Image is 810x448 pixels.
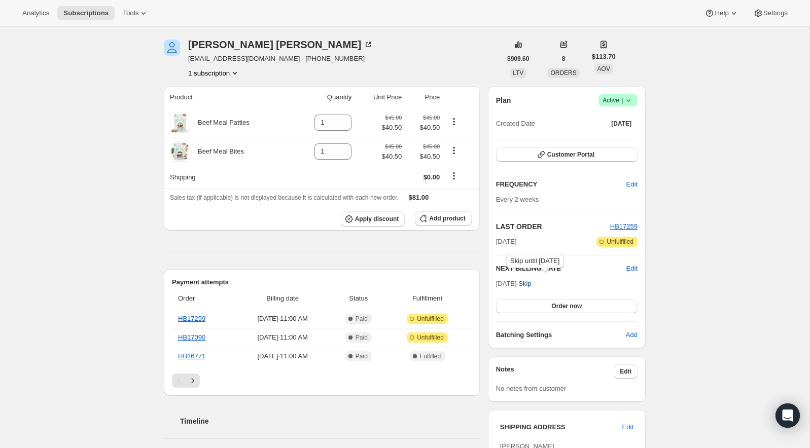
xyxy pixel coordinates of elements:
span: $40.50 [408,123,440,133]
button: Edit [626,264,638,274]
span: $81.00 [409,194,429,201]
button: Tools [117,6,155,20]
th: Product [164,86,292,108]
a: HB17259 [610,222,638,230]
span: Add [626,330,638,340]
span: Unfulfilled [417,315,444,323]
span: Billing date [237,293,328,304]
button: Next [186,374,200,388]
span: Unfulfilled [607,238,633,246]
button: [DATE] [605,117,638,131]
h2: LAST ORDER [496,221,610,232]
span: Skip [518,279,531,289]
span: No notes from customer [496,385,567,392]
span: Active [603,95,633,105]
span: Created Date [496,119,535,129]
span: Status [334,293,383,304]
button: Edit [614,364,638,379]
span: Edit [622,422,633,432]
h3: SHIPPING ADDRESS [500,422,622,432]
span: [DATE] · 11:00 AM [237,332,328,343]
button: Edit [616,419,640,435]
button: Product actions [446,145,462,156]
span: Paid [356,315,368,323]
span: Edit [620,367,631,376]
th: Price [405,86,443,108]
span: $113.70 [592,52,616,62]
th: Quantity [292,86,355,108]
div: Beef Meal Bites [190,146,244,157]
span: Help [715,9,728,17]
button: 8 [556,52,572,66]
div: Open Intercom Messenger [776,403,800,428]
span: [DATE] [496,237,517,247]
th: Shipping [164,166,292,188]
span: LTV [513,69,523,77]
span: Fulfillment [389,293,465,304]
span: $0.00 [424,173,440,181]
span: Paid [356,352,368,360]
button: Analytics [16,6,55,20]
button: Add product [415,211,471,226]
span: Add product [429,214,465,222]
span: Apply discount [355,215,399,223]
h2: Payment attempts [172,277,472,287]
h2: FREQUENCY [496,179,626,190]
button: Product actions [446,116,462,127]
nav: Pagination [172,374,472,388]
span: AOV [597,65,610,72]
button: $909.60 [501,52,535,66]
span: ORDERS [550,69,576,77]
img: product img [170,141,190,162]
a: HB16771 [178,352,205,360]
h6: Batching Settings [496,330,626,340]
button: Settings [747,6,794,20]
span: Isabelle Lewis [164,40,180,56]
span: | [622,96,623,104]
span: [DATE] · 11:00 AM [237,351,328,361]
button: Edit [620,176,644,193]
div: [PERSON_NAME] [PERSON_NAME] [188,40,373,50]
button: Skip [512,276,537,292]
span: $909.60 [507,55,529,63]
button: Order now [496,299,638,313]
small: $45.00 [385,115,402,121]
span: [DATE] · [496,280,532,287]
button: Shipping actions [446,170,462,181]
button: Add [620,327,644,343]
span: $40.50 [408,152,440,162]
span: 8 [562,55,566,63]
span: Edit [626,179,638,190]
span: Analytics [22,9,49,17]
span: Every 2 weeks [496,196,539,203]
span: [EMAIL_ADDRESS][DOMAIN_NAME] · [PHONE_NUMBER] [188,54,373,64]
span: Tools [123,9,138,17]
h2: Timeline [180,416,480,426]
span: Unfulfilled [417,333,444,342]
span: Order now [551,302,582,310]
a: HB17090 [178,333,205,341]
th: Order [172,287,234,310]
span: Sales tax (if applicable) is not displayed because it is calculated with each new order. [170,194,399,201]
h3: Notes [496,364,614,379]
small: $45.00 [385,143,402,150]
small: $45.00 [423,115,440,121]
a: HB17259 [178,315,205,322]
div: Beef Meal Patties [190,118,250,128]
button: Help [698,6,745,20]
span: Fulfilled [420,352,441,360]
button: HB17259 [610,221,638,232]
span: Settings [763,9,788,17]
button: Product actions [188,68,240,78]
span: [DATE] · 11:00 AM [237,314,328,324]
button: Apply discount [341,211,405,227]
button: Customer Portal [496,147,638,162]
span: $40.50 [381,123,402,133]
span: [DATE] [611,120,631,128]
span: Customer Portal [547,151,594,159]
span: Subscriptions [63,9,109,17]
h2: NEXT BILLING DATE [496,264,626,274]
small: $45.00 [423,143,440,150]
